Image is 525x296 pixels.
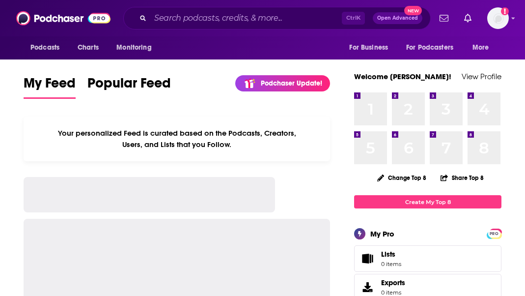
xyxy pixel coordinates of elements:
span: Charts [78,41,99,55]
p: Podchaser Update! [261,79,322,88]
span: For Podcasters [406,41,453,55]
a: Popular Feed [87,75,171,99]
a: View Profile [462,72,501,81]
a: Charts [71,38,105,57]
span: Exports [358,280,377,294]
a: Lists [354,245,501,272]
span: Monitoring [116,41,151,55]
span: 0 items [381,261,401,267]
button: open menu [24,38,72,57]
span: Podcasts [30,41,59,55]
span: My Feed [24,75,76,97]
div: My Pro [370,229,394,238]
a: Create My Top 8 [354,195,501,208]
span: New [404,6,422,15]
a: Show notifications dropdown [460,10,475,27]
span: Open Advanced [377,16,418,21]
img: User Profile [487,7,509,29]
button: Open AdvancedNew [373,12,422,24]
span: 0 items [381,289,405,296]
button: open menu [342,38,400,57]
button: Change Top 8 [371,172,432,184]
div: Search podcasts, credits, & more... [123,7,431,30]
span: Popular Feed [87,75,171,97]
button: open menu [466,38,501,57]
span: Logged in as cnagle [487,7,509,29]
button: open menu [110,38,164,57]
span: More [472,41,489,55]
span: Exports [381,278,405,287]
svg: Add a profile image [501,7,509,15]
button: open menu [400,38,468,57]
img: Podchaser - Follow, Share and Rate Podcasts [16,9,111,28]
a: PRO [488,230,500,237]
a: My Feed [24,75,76,99]
span: Ctrl K [342,12,365,25]
span: Lists [381,250,395,259]
input: Search podcasts, credits, & more... [150,10,342,26]
button: Share Top 8 [440,168,484,187]
a: Welcome [PERSON_NAME]! [354,72,451,81]
span: Lists [358,252,377,266]
a: Show notifications dropdown [436,10,452,27]
span: For Business [349,41,388,55]
span: Lists [381,250,401,259]
div: Your personalized Feed is curated based on the Podcasts, Creators, Users, and Lists that you Follow. [24,117,330,161]
button: Show profile menu [487,7,509,29]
